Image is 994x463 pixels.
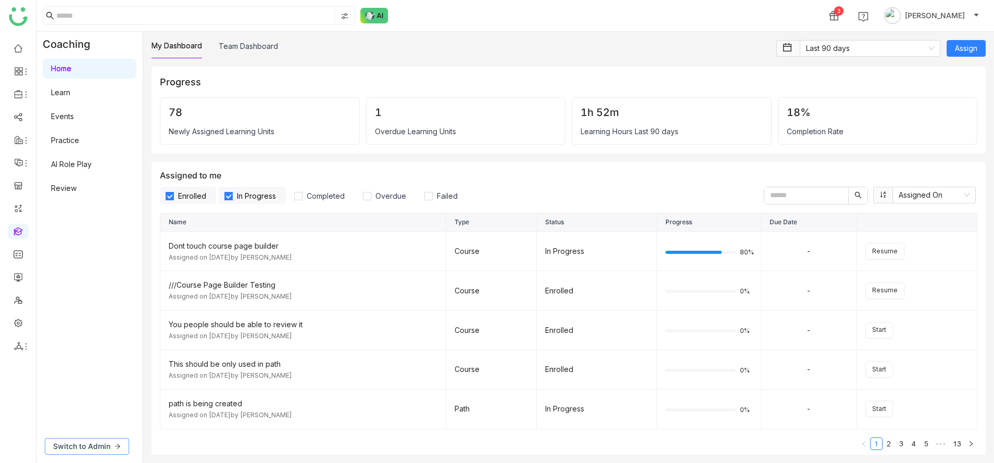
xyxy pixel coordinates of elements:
[51,160,92,169] a: AI Role Play
[740,288,752,294] span: 0%
[360,8,388,23] img: ask-buddy-normal.svg
[870,438,883,450] li: 1
[761,213,857,232] th: Due Date
[455,285,527,297] div: Course
[545,246,648,257] div: In Progress
[160,213,446,232] th: Name
[169,253,437,263] div: Assigned on [DATE] by [PERSON_NAME]
[169,398,437,409] div: path is being created
[899,187,970,203] nz-select-item: Assigned On
[375,127,557,136] div: Overdue Learning Units
[446,213,536,232] th: Type
[433,191,462,200] span: Failed
[169,319,437,330] div: You people should be able to review it
[949,438,965,450] li: 13
[51,184,77,192] a: Review
[455,325,527,336] div: Course
[865,361,893,378] button: Start
[169,410,437,420] div: Assigned on [DATE] by [PERSON_NAME]
[955,43,977,54] span: Assign
[169,358,437,370] div: This should be only used in path
[858,11,869,22] img: help.svg
[160,75,977,89] div: Progress
[545,364,648,375] div: Enrolled
[51,64,71,73] a: Home
[965,438,977,450] button: Next Page
[51,112,74,121] a: Events
[865,401,893,417] button: Start
[740,367,752,374] span: 0%
[545,285,648,297] div: Enrolled
[920,438,933,450] li: 5
[896,438,907,449] a: 3
[761,271,857,311] td: -
[341,12,349,20] img: search-type.svg
[169,292,437,302] div: Assigned on [DATE] by [PERSON_NAME]
[761,350,857,390] td: -
[545,403,648,415] div: In Progress
[872,365,886,375] span: Start
[872,325,886,335] span: Start
[884,7,901,24] img: avatar
[169,371,437,381] div: Assigned on [DATE] by [PERSON_NAME]
[858,438,870,450] button: Previous Page
[51,136,79,145] a: Practice
[933,438,949,450] span: •••
[761,390,857,429] td: -
[872,286,898,295] span: Resume
[872,404,886,414] span: Start
[371,191,410,200] span: Overdue
[455,364,527,375] div: Course
[905,10,965,21] span: [PERSON_NAME]
[233,191,280,200] span: In Progress
[865,243,904,260] button: Resume
[761,311,857,350] td: -
[947,40,986,57] button: Assign
[950,438,964,449] a: 13
[169,106,351,119] div: 78
[455,403,527,415] div: Path
[169,279,437,291] div: ///Course Page Builder Testing
[761,232,857,272] td: -
[45,438,129,455] button: Switch to Admin
[872,247,898,256] span: Resume
[740,249,752,255] span: 80%
[787,106,969,119] div: 18%
[883,438,895,449] a: 2
[9,7,28,26] img: logo
[152,41,202,50] a: My Dashboard
[908,438,920,449] a: 4
[174,191,210,200] span: Enrolled
[740,407,752,413] span: 0%
[895,438,908,450] li: 3
[219,42,278,50] a: Team Dashboard
[51,88,70,97] a: Learn
[36,32,106,57] div: Coaching
[865,322,893,339] button: Start
[740,328,752,334] span: 0%
[871,438,882,449] a: 1
[169,240,437,252] div: Dont touch course page builder
[455,246,527,257] div: Course
[806,41,934,56] nz-select-item: Last 90 days
[545,325,648,336] div: Enrolled
[921,438,932,449] a: 5
[834,6,844,16] div: 3
[303,191,349,200] span: Completed
[375,106,557,119] div: 1
[160,170,977,204] div: Assigned to me
[657,213,761,232] th: Progress
[169,331,437,341] div: Assigned on [DATE] by [PERSON_NAME]
[537,213,657,232] th: Status
[882,7,982,24] button: [PERSON_NAME]
[787,127,969,136] div: Completion Rate
[933,438,949,450] li: Next 5 Pages
[581,127,763,136] div: Learning Hours Last 90 days
[865,282,904,299] button: Resume
[53,441,110,452] span: Switch to Admin
[581,106,763,119] div: 1h 52m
